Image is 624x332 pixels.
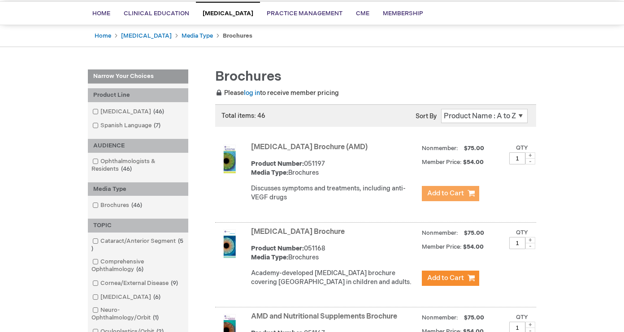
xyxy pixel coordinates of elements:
[88,219,188,233] div: TOPIC
[509,152,525,164] input: Qty
[90,306,186,322] a: Neuro-Ophthalmology/Orbit1
[90,279,182,288] a: Cornea/External Disease9
[90,293,164,302] a: [MEDICAL_DATA]6
[88,182,188,196] div: Media Type
[422,243,462,250] strong: Member Price:
[463,243,485,250] span: $54.00
[90,121,164,130] a: Spanish Language7
[383,10,423,17] span: Membership
[422,186,479,201] button: Add to Cart
[422,271,479,286] button: Add to Cart
[251,184,417,202] p: Discusses symptoms and treatments, including anti-VEGF drugs
[92,10,110,17] span: Home
[90,258,186,274] a: Comprehensive Ophthalmology6
[267,10,342,17] span: Practice Management
[251,244,417,262] div: 051168 Brochures
[427,189,464,198] span: Add to Cart
[215,69,282,85] span: Brochures
[516,314,528,321] label: Qty
[251,143,368,151] a: [MEDICAL_DATA] Brochure (AMD)
[516,229,528,236] label: Qty
[427,274,464,282] span: Add to Cart
[251,245,304,252] strong: Product Number:
[356,10,369,17] span: CME
[251,169,288,177] strong: Media Type:
[509,237,525,249] input: Qty
[251,254,288,261] strong: Media Type:
[422,312,458,323] strong: Nonmember:
[151,293,163,301] span: 6
[221,112,265,120] span: Total items: 46
[182,32,213,39] a: Media Type
[251,228,345,236] a: [MEDICAL_DATA] Brochure
[169,280,180,287] span: 9
[244,89,260,97] a: log in
[215,229,244,258] img: Amblyopia Brochure
[463,159,485,166] span: $54.00
[463,314,485,321] span: $75.00
[90,237,186,253] a: Cataract/Anterior Segment5
[203,10,253,17] span: [MEDICAL_DATA]
[463,229,485,237] span: $75.00
[152,122,163,129] span: 7
[422,228,458,239] strong: Nonmember:
[251,312,397,321] a: AMD and Nutritional Supplements Brochure
[251,160,417,177] div: 051197 Brochures
[223,32,252,39] strong: Brochures
[88,69,188,84] strong: Narrow Your Choices
[215,145,244,173] img: Age-Related Macular Degeneration Brochure (AMD)
[90,157,186,173] a: Ophthalmologists & Residents46
[416,112,437,120] label: Sort By
[90,201,146,210] a: Brochures46
[119,165,134,172] span: 46
[516,144,528,151] label: Qty
[88,88,188,102] div: Product Line
[251,269,417,287] p: Academy-developed [MEDICAL_DATA] brochure covering [GEOGRAPHIC_DATA] in children and adults.
[134,266,146,273] span: 6
[121,32,172,39] a: [MEDICAL_DATA]
[88,139,188,153] div: AUDIENCE
[463,145,485,152] span: $75.00
[215,89,339,97] span: Please to receive member pricing
[90,108,168,116] a: [MEDICAL_DATA]46
[91,237,183,252] span: 5
[251,160,304,168] strong: Product Number:
[95,32,111,39] a: Home
[129,202,144,209] span: 46
[151,314,161,321] span: 1
[422,143,458,154] strong: Nonmember:
[124,10,189,17] span: Clinical Education
[422,159,462,166] strong: Member Price:
[151,108,166,115] span: 46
